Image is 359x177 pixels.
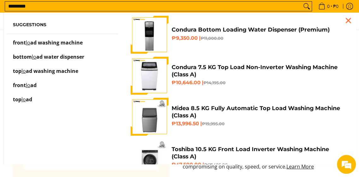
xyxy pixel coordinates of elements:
[172,26,347,33] h4: Condura Bottom Loading Water Dispenser (Premium)
[172,64,347,78] h4: Condura 7.5 KG Top Load Non-Inverter Washing Machine (Class A)
[13,69,78,80] p: top load washing machine
[33,35,106,44] div: Chat with us now
[26,82,30,89] mark: lo
[13,55,84,66] p: bottom load water dispenser
[37,50,87,114] span: We're online!
[131,16,168,54] img: Condura Bottom Loading Water Dispenser (Premium)
[13,83,37,94] p: front load
[13,82,26,89] span: front
[203,80,226,85] del: ₱14,195.00
[131,139,347,177] a: Toshiba 10.5 KG Front Load Inverter Washing Machine (Class A) Toshiba 10.5 KG Front Load Inverter...
[326,4,331,9] span: 0
[204,162,228,167] del: ₱67,495.00
[286,163,314,170] a: Learn More
[302,2,312,11] button: Search
[172,162,347,168] h6: ₱47,500.00 |
[13,39,26,46] span: front
[3,114,120,136] textarea: Type your message and hit 'Enter'
[131,98,168,136] img: Midea 8.5 KG Fully Automatic Top Load Washing Machine (Class A)
[344,16,353,25] div: Close pop up
[332,4,339,9] span: ₱0
[26,96,32,103] span: ad
[13,68,21,74] span: top
[183,155,346,177] p: Building, renovating, or sourcing corporate gifts? Save costs without compromising on quality, sp...
[13,96,21,103] span: top
[13,22,112,27] h6: Suggestions
[131,98,347,136] a: Midea 8.5 KG Fully Automatic Top Load Washing Machine (Class A) Midea 8.5 KG Fully Automatic Top ...
[36,53,84,60] span: ad water dispenser
[172,146,347,160] h4: Toshiba 10.5 KG Front Load Inverter Washing Machine (Class A)
[13,40,112,51] a: front load washing machine
[30,39,83,46] span: ad washing machine
[131,139,168,177] img: Toshiba 10.5 KG Front Load Inverter Washing Machine (Class A)
[103,3,119,18] div: Minimize live chat window
[131,57,347,95] a: condura-7.5kg-topload-non-inverter-washing-machine-class-c-full-view-mang-kosme Condura 7.5 KG To...
[172,80,347,86] h6: ₱10,646.00 |
[13,40,83,51] p: front load washing machine
[30,82,37,89] span: ad
[201,36,223,41] del: ₱11,000.00
[316,3,340,10] span: •
[172,35,347,42] h6: ₱9,350.00 |
[26,39,30,46] mark: lo
[13,97,32,108] p: top load
[13,83,112,94] a: front load
[172,121,347,127] h6: ₱13,996.50 |
[132,57,167,95] img: condura-7.5kg-topload-non-inverter-washing-machine-class-c-full-view-mang-kosme
[202,121,225,126] del: ₱19,995.00
[26,68,78,74] span: ad washing machine
[13,55,112,66] a: bottom load water dispenser
[13,53,32,60] span: bottom
[21,96,26,103] mark: lo
[172,105,347,119] h4: Midea 8.5 KG Fully Automatic Top Load Washing Machine (Class A)
[131,16,347,54] a: Condura Bottom Loading Water Dispenser (Premium) Condura Bottom Loading Water Dispenser (Premium)...
[13,97,112,108] a: top load
[21,68,26,74] mark: lo
[13,69,112,80] a: top load washing machine
[32,53,36,60] mark: lo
